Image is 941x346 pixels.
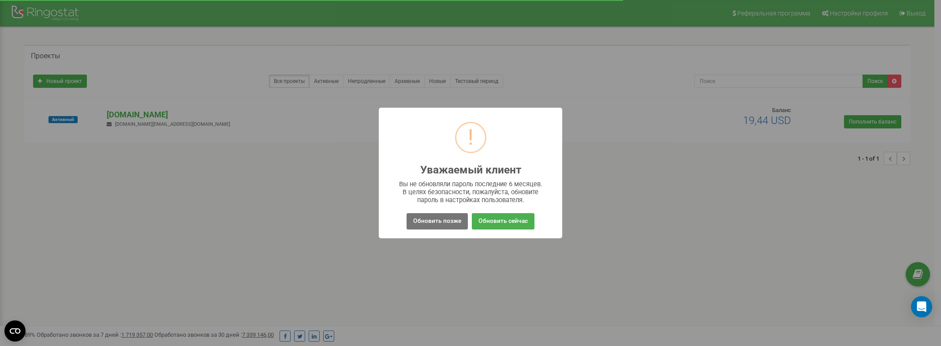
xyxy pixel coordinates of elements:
[396,180,545,204] div: Вы не обновляли пароль последние 6 месяцев. В целях безопасности, пожалуйста, обновите пароль в н...
[407,213,468,229] button: Обновить позже
[468,123,474,152] div: !
[420,164,521,176] h2: Уважаемый клиент
[4,320,26,342] button: Open CMP widget
[911,296,932,317] div: Open Intercom Messenger
[472,213,534,229] button: Обновить сейчас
